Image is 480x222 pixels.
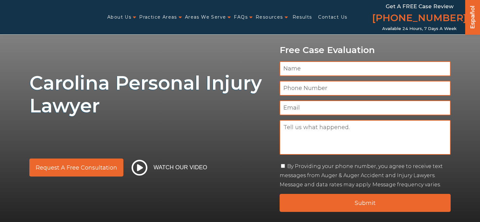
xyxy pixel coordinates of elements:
[293,11,312,24] a: Results
[4,11,83,23] img: Auger & Auger Accident and Injury Lawyers Logo
[280,61,451,76] input: Name
[256,11,283,24] a: Resources
[130,159,209,176] button: Watch Our Video
[36,165,117,171] span: Request a Free Consultation
[318,11,347,24] a: Contact Us
[234,11,248,24] a: FAQs
[280,45,451,55] p: Free Case Evaluation
[139,11,177,24] a: Practice Areas
[382,26,457,31] span: Available 24 Hours, 7 Days a Week
[107,11,131,24] a: About Us
[280,194,451,212] input: Submit
[29,120,214,144] img: sub text
[280,163,443,188] label: By Providing your phone number, you agree to receive text messages from Auger & Auger Accident an...
[280,100,451,115] input: Email
[29,159,123,177] a: Request a Free Consultation
[280,81,451,96] input: Phone Number
[386,3,453,9] span: Get a FREE Case Review
[185,11,226,24] a: Areas We Serve
[29,72,272,117] h1: Carolina Personal Injury Lawyer
[372,11,467,26] a: [PHONE_NUMBER]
